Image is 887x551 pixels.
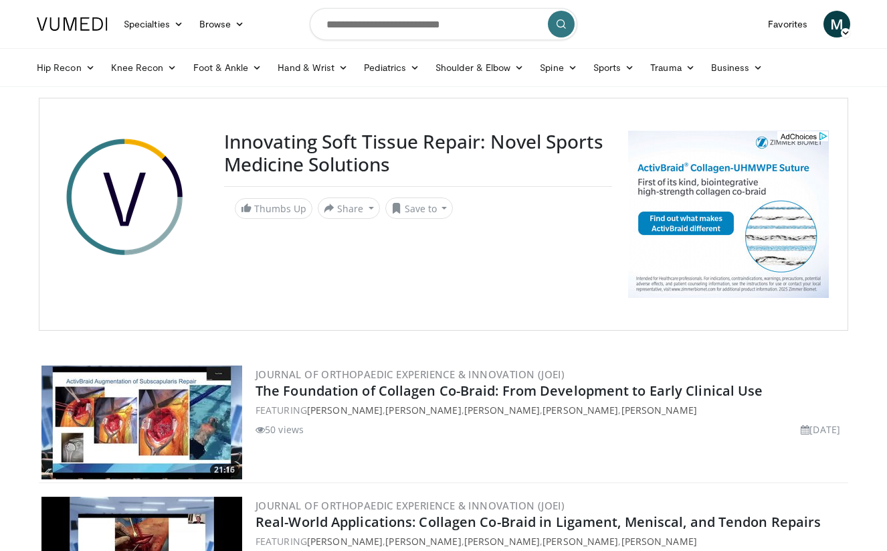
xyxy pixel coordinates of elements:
a: Hip Recon [29,54,103,81]
a: [PERSON_NAME] [464,535,540,548]
a: [PERSON_NAME] [543,404,618,416]
a: [PERSON_NAME] [621,404,697,416]
a: Business [703,54,771,81]
a: Trauma [642,54,703,81]
div: FEATURING , , , , [256,403,846,417]
a: [PERSON_NAME] [464,404,540,416]
a: [PERSON_NAME] [385,404,461,416]
a: Real-World Applications: Collagen Co-Braid in Ligament, Meniscal, and Tendon Repairs [256,513,821,531]
a: Shoulder & Elbow [427,54,532,81]
li: [DATE] [801,422,840,437]
a: Favorites [760,11,815,37]
a: Foot & Ankle [185,54,270,81]
a: Hand & Wrist [270,54,356,81]
a: [PERSON_NAME] [307,404,383,416]
a: Sports [585,54,643,81]
a: Journal of Orthopaedic Experience & Innovation (JOEI) [256,368,565,381]
span: 21:16 [210,464,239,476]
li: 50 views [256,422,304,437]
a: Thumbs Up [235,198,312,219]
img: VuMedi Logo [37,17,108,31]
button: Save to [385,198,454,219]
a: [PERSON_NAME] [385,535,461,548]
a: M [823,11,850,37]
a: Browse [191,11,253,37]
a: Journal of Orthopaedic Experience & Innovation (JOEI) [256,499,565,512]
a: Spine [532,54,585,81]
a: The Foundation of Collagen Co-Braid: From Development to Early Clinical Use [256,382,763,400]
a: Specialties [116,11,191,37]
a: 21:16 [41,366,242,479]
iframe: Advertisement [628,131,829,298]
a: Knee Recon [103,54,185,81]
div: FEATURING , , , , [256,534,846,548]
button: Share [318,198,380,219]
a: Pediatrics [356,54,427,81]
img: db903dcc-1732-4682-aa9c-248b08912156.300x170_q85_crop-smart_upscale.jpg [41,366,242,479]
h3: Innovating Soft Tissue Repair: Novel Sports Medicine Solutions [224,131,612,175]
a: [PERSON_NAME] [621,535,697,548]
input: Search topics, interventions [310,8,577,40]
a: [PERSON_NAME] [307,535,383,548]
a: [PERSON_NAME] [543,535,618,548]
